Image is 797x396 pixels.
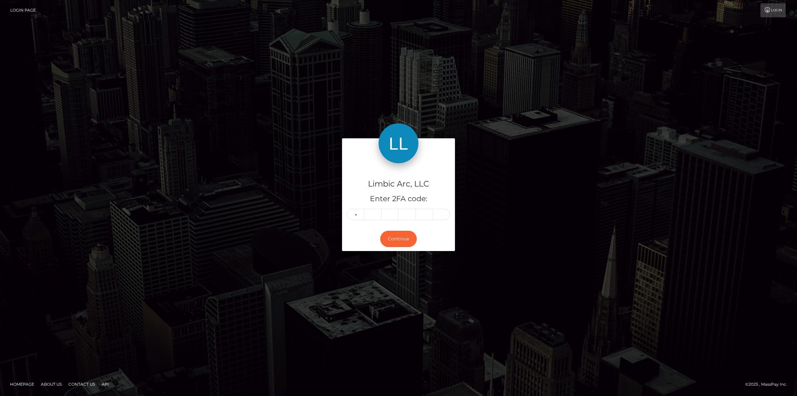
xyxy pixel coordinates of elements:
a: Login [760,3,786,17]
h5: Enter 2FA code: [347,194,450,204]
a: About Us [38,379,64,389]
a: Login Page [10,3,36,17]
a: API [99,379,112,389]
div: © 2025 , MassPay Inc. [745,381,792,388]
a: Homepage [7,379,37,389]
h4: Limbic Arc, LLC [347,178,450,190]
img: Limbic Arc, LLC [379,123,418,163]
button: Continue [380,231,417,247]
a: Contact Us [66,379,98,389]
